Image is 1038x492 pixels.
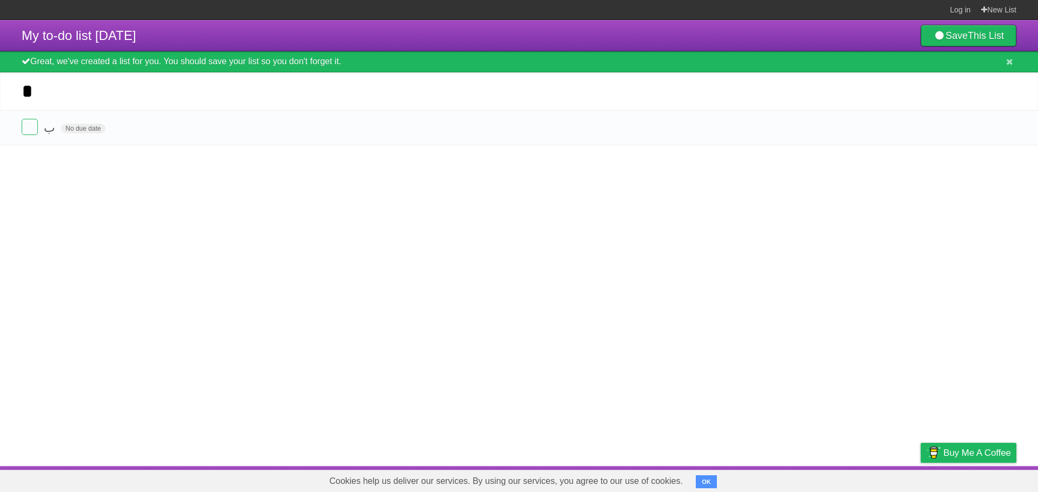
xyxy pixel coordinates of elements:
a: Suggest a feature [948,469,1016,489]
span: No due date [61,124,105,133]
a: Developers [813,469,856,489]
img: Buy me a coffee [926,443,941,462]
span: My to-do list [DATE] [22,28,136,43]
a: About [777,469,800,489]
label: Done [22,119,38,135]
span: ب [44,121,58,134]
a: Terms [870,469,894,489]
a: Buy me a coffee [921,443,1016,463]
span: Buy me a coffee [943,443,1011,462]
a: Privacy [907,469,935,489]
span: Cookies help us deliver our services. By using our services, you agree to our use of cookies. [318,470,694,492]
b: This List [968,30,1004,41]
button: OK [696,475,717,488]
a: SaveThis List [921,25,1016,46]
